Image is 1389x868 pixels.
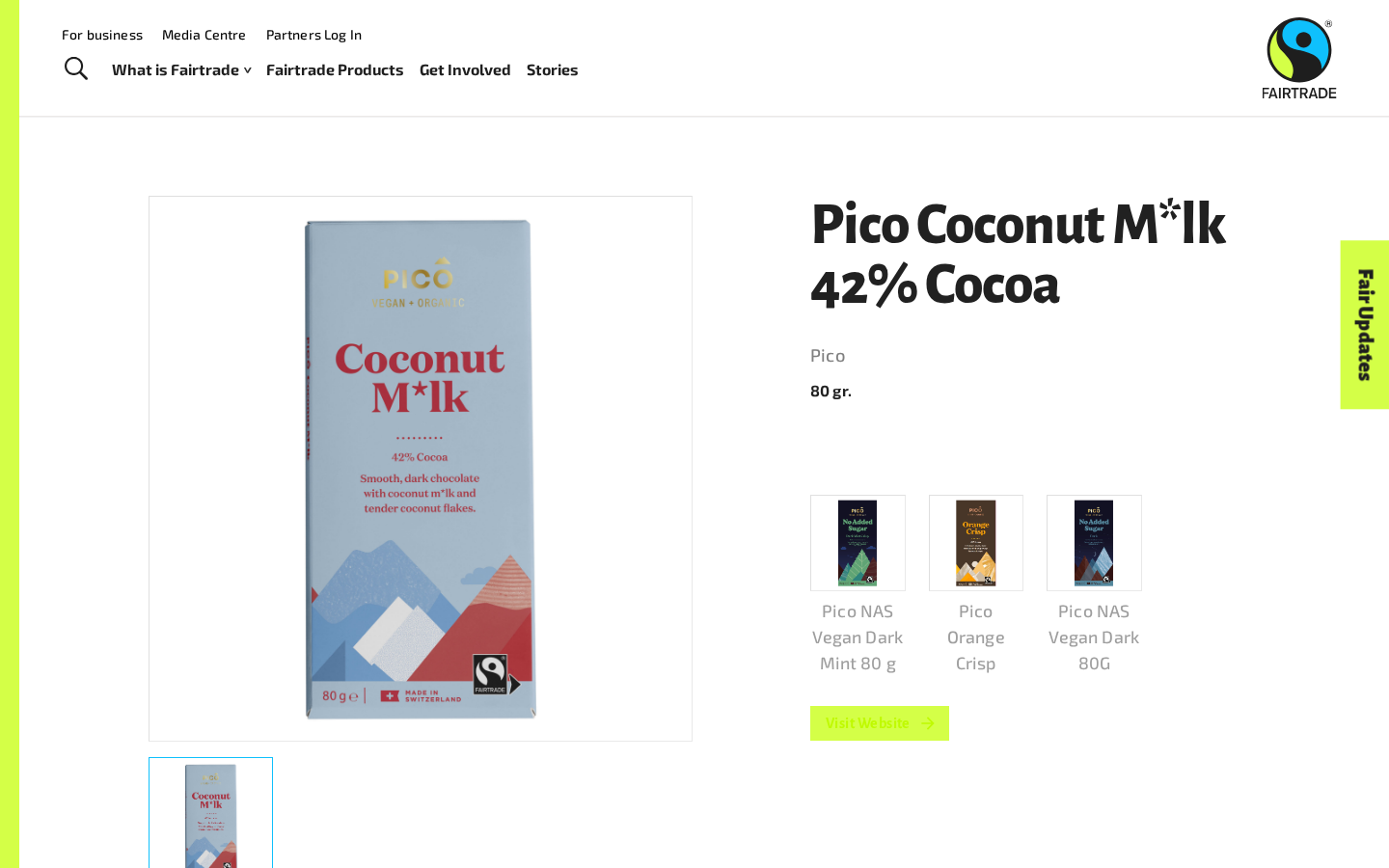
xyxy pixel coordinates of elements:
a: Visit Website [810,706,949,741]
p: Pico NAS Vegan Dark 80G [1047,598,1142,675]
a: Toggle Search [52,45,99,94]
img: Fairtrade Australia New Zealand logo [1263,17,1337,98]
a: Pico NAS Vegan Dark Mint 80 g [810,495,906,676]
p: Pico Orange Crisp [929,598,1024,675]
h1: Pico Coconut M*lk 42% Cocoa [810,196,1260,314]
p: 80 gr. [810,379,1260,402]
a: Pico [810,340,1260,371]
a: Stories [527,56,579,84]
a: What is Fairtrade [112,56,251,84]
p: Pico NAS Vegan Dark Mint 80 g [810,598,906,675]
a: Pico Orange Crisp [929,495,1024,676]
a: Get Involved [420,56,511,84]
a: Media Centre [162,26,247,42]
a: Pico NAS Vegan Dark 80G [1047,495,1142,676]
a: Partners Log In [266,26,362,42]
a: For business [62,26,143,42]
a: Fairtrade Products [266,56,404,84]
